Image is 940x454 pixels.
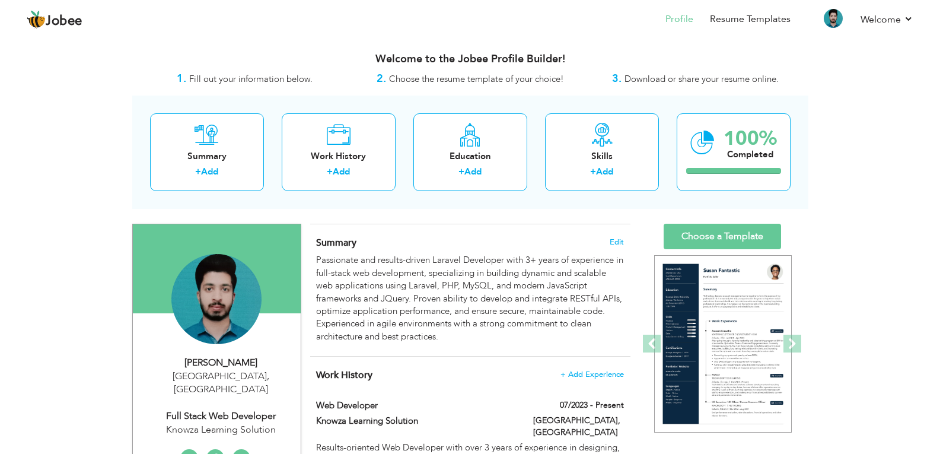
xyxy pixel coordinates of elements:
div: Passionate and results-driven Laravel Developer with 3+ years of experience in full-stack web dev... [316,254,623,343]
div: [GEOGRAPHIC_DATA] [GEOGRAPHIC_DATA] [142,370,301,397]
strong: 2. [377,71,386,86]
a: Welcome [861,12,913,27]
label: [GEOGRAPHIC_DATA], [GEOGRAPHIC_DATA] [533,415,624,439]
a: Add [464,166,482,177]
span: + Add Experience [560,370,624,379]
img: Nouman Arif [171,254,262,344]
span: Choose the resume template of your choice! [389,73,564,85]
div: [PERSON_NAME] [142,356,301,370]
a: Profile [665,12,693,26]
a: Add [596,166,613,177]
div: 100% [724,129,777,148]
label: + [327,166,333,178]
a: Choose a Template [664,224,781,249]
span: Work History [316,369,372,382]
span: Download or share your resume online. [624,73,779,85]
img: jobee.io [27,10,46,29]
img: Profile Img [824,9,843,28]
div: Summary [160,150,254,163]
strong: 3. [612,71,622,86]
label: Web developer [316,399,515,412]
a: Add [201,166,218,177]
h4: Adding a summary is a quick and easy way to highlight your experience and interests. [316,237,623,249]
span: , [267,370,269,383]
label: + [590,166,596,178]
h4: This helps to show the companies you have worked for. [316,369,623,381]
span: Summary [316,236,356,249]
div: Work History [291,150,386,163]
label: + [458,166,464,178]
span: Edit [610,238,624,246]
a: Add [333,166,350,177]
span: Jobee [46,15,82,28]
div: Knowza Learning Solution [142,423,301,437]
label: Knowza Learning Solution [316,415,515,427]
div: Education [423,150,518,163]
label: + [195,166,201,178]
label: 07/2023 - Present [560,399,624,411]
a: Resume Templates [710,12,791,26]
div: Full Stack Web Developer [142,409,301,423]
h3: Welcome to the Jobee Profile Builder! [132,53,808,65]
strong: 1. [177,71,186,86]
div: Completed [724,148,777,161]
a: Jobee [27,10,82,29]
span: Fill out your information below. [189,73,313,85]
div: Skills [555,150,649,163]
